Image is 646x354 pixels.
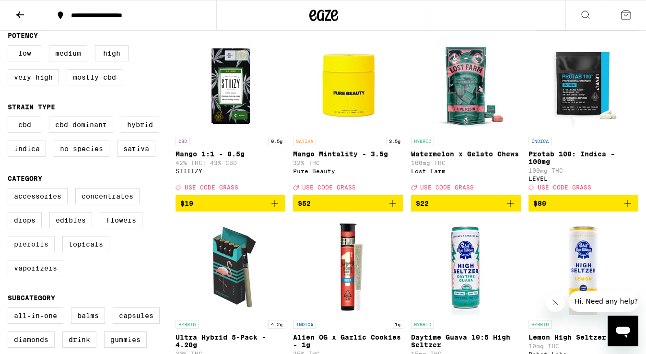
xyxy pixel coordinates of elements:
img: Pabst Labs - Lemon High Seltzer [535,219,631,315]
label: Drops [8,212,42,228]
p: Ultra Hybrid 5-Pack - 4.20g [176,333,285,349]
iframe: Message from company [569,291,638,312]
label: Indica [8,141,46,157]
p: HYBRID [529,320,552,329]
label: Medium [49,45,87,61]
a: Open page for Watermelon x Gelato Chews from Lost Farm [411,36,521,195]
a: Open page for Protab 100: Indica - 100mg from LEVEL [529,36,638,195]
label: Hybrid [121,117,159,133]
label: Very High [8,69,59,85]
iframe: Close message [546,293,565,312]
span: $80 [533,200,546,207]
label: Flowers [100,212,142,228]
label: CBD [8,117,41,133]
label: Concentrates [75,188,140,204]
span: USE CODE GRASS [538,184,591,190]
p: Watermelon x Gelato Chews [411,150,521,158]
span: $19 [180,200,193,207]
a: Open page for Mango 1:1 - 0.5g from STIIIZY [176,36,285,195]
p: CBD [176,137,190,145]
img: Pabst Labs - Daytime Guava 10:5 High Seltzer [418,219,514,315]
p: 42% THC: 43% CBD [176,160,285,166]
label: Low [8,45,41,61]
p: SATIVA [293,137,316,145]
label: Topicals [62,236,109,252]
img: Fleetwood - Alien OG x Garlic Cookies - 1g [300,219,396,315]
label: Edibles [49,212,92,228]
legend: Subcategory [8,294,55,302]
iframe: Button to launch messaging window [608,316,638,346]
p: 100mg THC [529,167,638,174]
label: Balms [71,307,105,324]
img: LEVEL - Protab 100: Indica - 100mg [535,36,631,132]
div: Lost Farm [411,168,521,174]
p: Mango 1:1 - 0.5g [176,150,285,158]
button: Add to bag [411,195,521,212]
div: Pure Beauty [293,168,403,174]
legend: Strain Type [8,103,55,111]
img: STIIIZY - Mango 1:1 - 0.5g [183,36,279,132]
label: Mostly CBD [67,69,122,85]
p: Daytime Guava 10:5 High Seltzer [411,333,521,349]
p: 32% THC [293,160,403,166]
label: Gummies [104,331,147,348]
label: No Species [54,141,109,157]
p: 0.5g [268,137,285,145]
p: 10mg THC [529,343,638,349]
legend: Category [8,175,42,182]
label: Vaporizers [8,260,63,276]
p: 1g [392,320,403,329]
label: Diamonds [8,331,55,348]
label: All-In-One [8,307,63,324]
p: 100mg THC [411,160,521,166]
p: 4.2g [268,320,285,329]
p: Mango Mintality - 3.5g [293,150,403,158]
img: Birdies - Ultra Hybrid 5-Pack - 4.20g [183,219,279,315]
img: Lost Farm - Watermelon x Gelato Chews [418,36,514,132]
legend: Potency [8,32,38,39]
label: High [95,45,129,61]
label: Capsules [113,307,160,324]
div: STIIIZY [176,168,285,174]
p: INDICA [293,320,316,329]
label: Prerolls [8,236,55,252]
p: HYBRID [411,320,434,329]
span: USE CODE GRASS [302,184,356,190]
p: HYBRID [176,320,199,329]
p: Protab 100: Indica - 100mg [529,150,638,165]
p: INDICA [529,137,552,145]
span: USE CODE GRASS [420,184,474,190]
label: Accessories [8,188,68,204]
button: Add to bag [176,195,285,212]
button: Add to bag [293,195,403,212]
p: Alien OG x Garlic Cookies - 1g [293,333,403,349]
div: LEVEL [529,176,638,182]
button: Add to bag [529,195,638,212]
span: $22 [416,200,429,207]
label: Drink [62,331,96,348]
p: Lemon High Seltzer [529,333,638,341]
p: 3.5g [386,137,403,145]
p: HYBRID [411,137,434,145]
span: $52 [298,200,311,207]
label: Sativa [117,141,155,157]
span: USE CODE GRASS [185,184,238,190]
label: CBD Dominant [49,117,113,133]
img: Pure Beauty - Mango Mintality - 3.5g [300,36,396,132]
a: Open page for Mango Mintality - 3.5g from Pure Beauty [293,36,403,195]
